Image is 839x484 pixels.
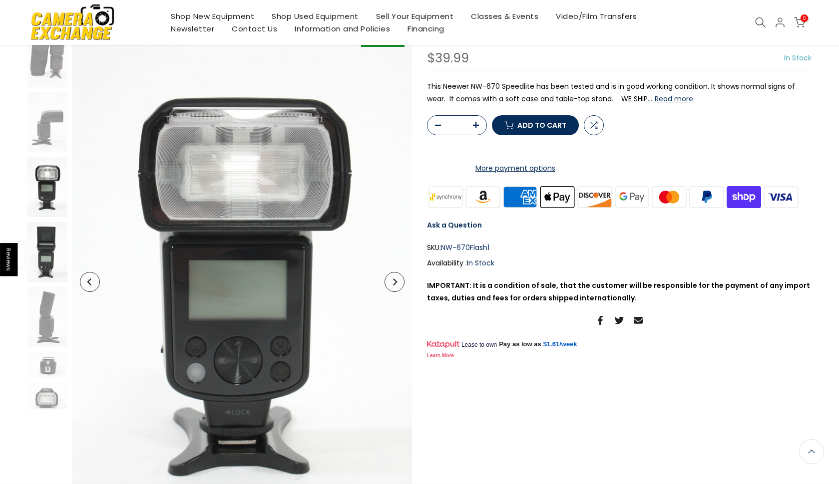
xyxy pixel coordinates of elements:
a: Back to the top [799,439,824,464]
a: Share on Facebook [596,314,605,326]
img: Neewer NW-670 Speedlite for Canon TTL Flash Units and Accessories - Shoe Mount Flash Units Neewer... [27,27,67,87]
img: amazon payments [464,185,502,209]
img: discover [576,185,614,209]
img: synchrony [427,185,464,209]
span: Lease to own [461,341,497,349]
button: Next [385,272,405,292]
span: 0 [801,14,808,22]
img: Neewer NW-670 Speedlite for Canon TTL Flash Units and Accessories - Shoe Mount Flash Units Neewer... [27,287,67,347]
a: Ask a Question [427,220,482,230]
span: In Stock [467,258,494,268]
a: Information and Policies [286,22,399,35]
img: apple pay [539,185,576,209]
img: Neewer NW-670 Speedlite for Canon TTL Flash Units and Accessories - Shoe Mount Flash Units Neewer... [27,352,67,378]
a: Share on Twitter [615,314,624,326]
img: Neewer NW-670 Speedlite for Canon TTL Flash Units and Accessories - Shoe Mount Flash Units Neewer... [27,222,67,282]
img: visa [763,185,800,209]
a: Video/Film Transfers [547,10,646,22]
img: shopify pay [725,185,763,209]
div: Availability : [427,257,812,269]
a: Share on Email [634,314,643,326]
button: Add to cart [492,115,579,135]
img: master [651,185,688,209]
img: Neewer NW-670 Speedlite for Canon TTL Flash Units and Accessories - Shoe Mount Flash Units Neewer... [27,92,67,152]
span: Pay as low as [499,340,541,349]
a: Shop Used Equipment [263,10,368,22]
a: 0 [794,17,805,28]
span: Add to cart [517,122,566,129]
a: Shop New Equipment [162,10,263,22]
strong: IMPORTANT: It is a condition of sale, that the customer will be responsible for the payment of an... [427,280,810,303]
a: $1.61/week [543,340,577,349]
a: Contact Us [223,22,286,35]
div: SKU: [427,242,812,254]
button: Read more [655,94,693,103]
span: NW-670Flash1 [441,242,489,254]
img: Neewer NW-670 Speedlite for Canon TTL Flash Units and Accessories - Shoe Mount Flash Units Neewer... [27,157,67,217]
img: american express [501,185,539,209]
div: $39.99 [427,52,469,65]
button: Previous [80,272,100,292]
a: Classes & Events [462,10,547,22]
span: In Stock [784,53,812,63]
a: Learn More [427,353,454,358]
img: paypal [688,185,726,209]
a: Financing [399,22,453,35]
img: Neewer NW-670 Speedlite for Canon TTL Flash Units and Accessories - Shoe Mount Flash Units Neewer... [27,383,67,410]
p: This Neewer NW-670 Speedlite has been tested and is in good working condition. It shows normal si... [427,80,812,105]
img: google pay [613,185,651,209]
a: Sell Your Equipment [367,10,462,22]
a: Newsletter [162,22,223,35]
a: More payment options [427,162,604,175]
